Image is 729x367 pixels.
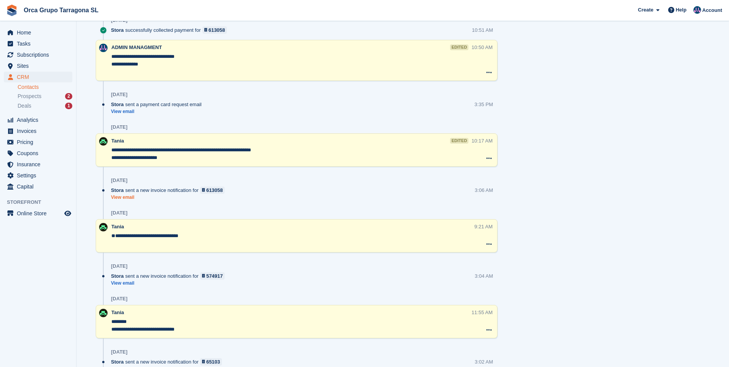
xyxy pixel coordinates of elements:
[111,194,228,201] a: View email
[111,177,127,183] div: [DATE]
[18,84,72,91] a: Contacts
[17,72,63,82] span: CRM
[111,26,124,34] span: Stora
[638,6,653,14] span: Create
[4,126,72,136] a: menu
[18,92,72,100] a: Prospects 2
[99,137,108,146] img: Tania
[475,101,493,108] div: 3:35 PM
[206,272,223,280] div: 574917
[475,272,493,280] div: 3:04 AM
[17,126,63,136] span: Invoices
[111,272,124,280] span: Stora
[65,103,72,109] div: 1
[17,38,63,49] span: Tasks
[17,159,63,170] span: Insurance
[17,148,63,159] span: Coupons
[111,224,124,229] span: Tania
[475,358,493,365] div: 3:02 AM
[17,49,63,60] span: Subscriptions
[17,170,63,181] span: Settings
[4,148,72,159] a: menu
[4,61,72,71] a: menu
[471,309,493,316] div: 11:55 AM
[18,93,41,100] span: Prospects
[18,102,31,110] span: Deals
[200,358,222,365] a: 65103
[4,27,72,38] a: menu
[676,6,687,14] span: Help
[17,27,63,38] span: Home
[4,170,72,181] a: menu
[17,137,63,147] span: Pricing
[206,187,223,194] div: 613058
[65,93,72,100] div: 2
[111,358,124,365] span: Stora
[475,223,493,230] div: 9:21 AM
[7,198,76,206] span: Storefront
[200,187,225,194] a: 613058
[99,223,108,231] img: Tania
[111,187,124,194] span: Stora
[17,115,63,125] span: Analytics
[4,159,72,170] a: menu
[18,102,72,110] a: Deals 1
[475,187,493,194] div: 3:06 AM
[702,7,722,14] span: Account
[111,210,127,216] div: [DATE]
[99,44,108,52] img: ADMIN MANAGMENT
[111,187,228,194] div: sent a new invoice notification for
[111,263,127,269] div: [DATE]
[693,6,701,14] img: ADMIN MANAGMENT
[6,5,18,16] img: stora-icon-8386f47178a22dfd0bd8f6a31ec36ba5ce8667c1dd55bd0f319d3a0aa187defe.svg
[4,38,72,49] a: menu
[111,26,231,34] div: successfully collected payment for
[111,124,127,130] div: [DATE]
[17,61,63,71] span: Sites
[17,208,63,219] span: Online Store
[200,272,225,280] a: 574917
[111,101,124,108] span: Stora
[4,181,72,192] a: menu
[111,272,228,280] div: sent a new invoice notification for
[111,92,127,98] div: [DATE]
[111,358,226,365] div: sent a new invoice notification for
[472,26,493,34] div: 10:51 AM
[471,44,493,51] div: 10:50 AM
[4,115,72,125] a: menu
[471,137,493,144] div: 10:17 AM
[111,280,228,287] a: View email
[63,209,72,218] a: Preview store
[111,310,124,315] span: Tania
[450,138,468,144] div: edited
[4,49,72,60] a: menu
[111,101,205,108] div: sent a payment card request email
[111,296,127,302] div: [DATE]
[4,137,72,147] a: menu
[17,181,63,192] span: Capital
[99,309,108,317] img: Tania
[450,44,468,50] div: edited
[111,44,162,50] span: ADMIN MANAGMENT
[21,4,101,16] a: Orca Grupo Tarragona SL
[111,138,124,144] span: Tania
[4,208,72,219] a: menu
[111,108,205,115] a: View email
[111,349,127,355] div: [DATE]
[209,26,225,34] div: 613058
[202,26,227,34] a: 613058
[4,72,72,82] a: menu
[206,358,220,365] div: 65103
